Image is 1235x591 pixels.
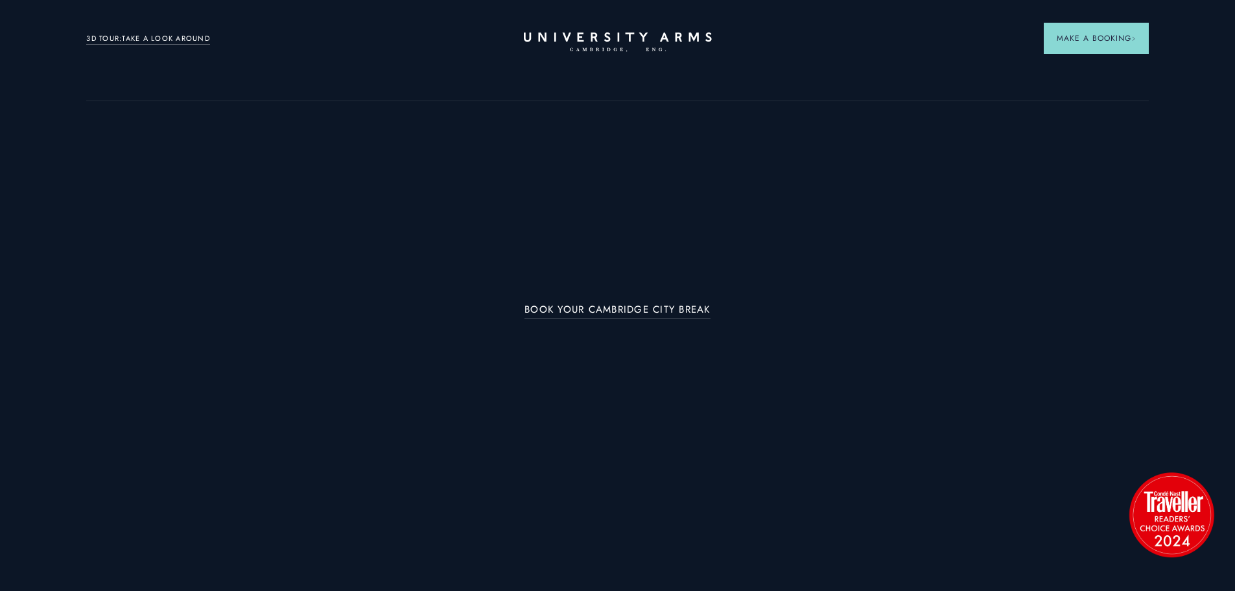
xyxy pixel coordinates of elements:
[1044,23,1149,54] button: Make a BookingArrow icon
[1131,36,1136,41] img: Arrow icon
[524,304,711,319] a: BOOK YOUR CAMBRIDGE CITY BREAK
[1123,466,1220,563] img: image-2524eff8f0c5d55edbf694693304c4387916dea5-1501x1501-png
[86,33,210,45] a: 3D TOUR:TAKE A LOOK AROUND
[1057,32,1136,44] span: Make a Booking
[524,32,712,53] a: Home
